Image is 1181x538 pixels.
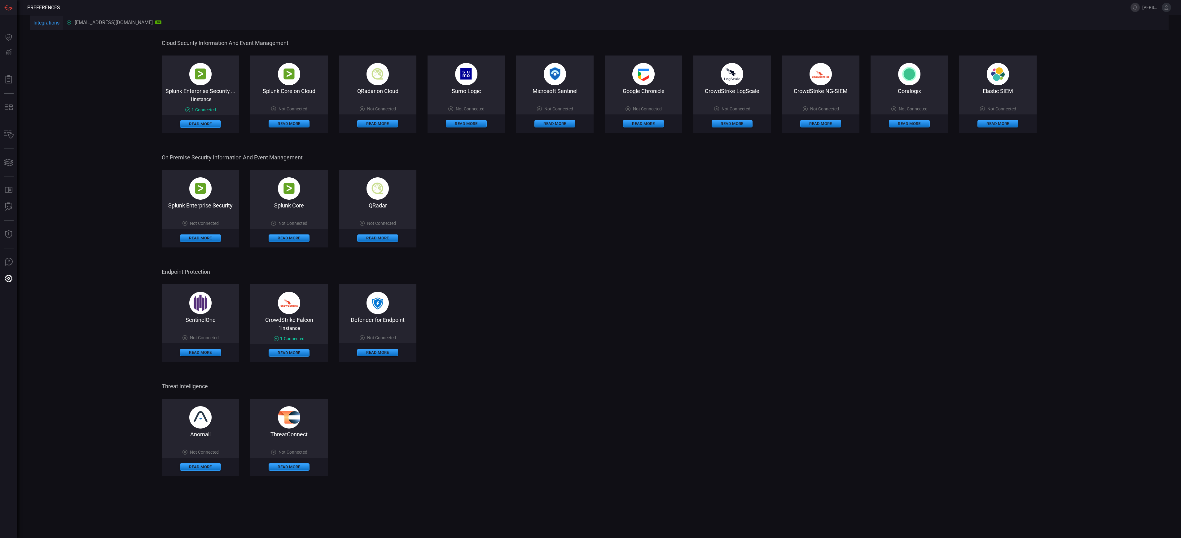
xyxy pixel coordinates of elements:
img: microsoft_sentinel-DmoYopBN.png [544,63,566,85]
button: Read More [446,120,487,127]
button: Cards [1,155,16,170]
div: CrowdStrike NG-SIEM [782,88,859,94]
div: Google Chronicle [605,88,682,94]
div: Splunk Enterprise Security [162,202,239,209]
button: Read More [357,234,398,242]
span: Not Connected [456,106,485,111]
img: +bscTp9dhMAifCPgoeBufu1kJw25MVDKAsrMEYA2Q1YP9BuOQQzFIBsEMBp+XnP4PZAMGeqUvOIsAAAAASUVORK5CYII= [189,292,212,314]
span: Not Connected [190,221,219,226]
span: Connected [195,107,216,112]
span: Not Connected [279,106,307,111]
span: Connected [284,336,305,341]
button: Read More [269,234,310,242]
span: [PERSON_NAME].[PERSON_NAME] [1142,5,1159,10]
img: google_chronicle-BEvpeoLq.png [632,63,655,85]
button: Read More [180,463,221,471]
button: Inventory [1,127,16,142]
button: Read More [800,120,841,127]
div: [EMAIL_ADDRESS][DOMAIN_NAME] [67,20,161,25]
span: Not Connected [544,106,573,111]
div: Coralogix [871,88,948,94]
button: Read More [977,120,1018,127]
button: Rule Catalog [1,183,16,198]
img: splunk-B-AX9-PE.png [278,63,300,85]
span: Threat Intelligence [162,383,1035,389]
span: 1 instance [279,325,300,331]
div: 1 [274,336,305,341]
button: Read More [357,120,398,127]
span: Not Connected [190,450,219,455]
img: svg%3e [898,63,920,85]
div: CrowdStrike Falcon [250,317,328,323]
button: Read More [534,120,575,127]
img: crowdstrike_falcon-DF2rzYKc.png [278,292,300,314]
button: Read More [269,349,310,357]
button: Read More [269,463,310,471]
button: [EMAIL_ADDRESS][DOMAIN_NAME]SP [63,15,165,30]
button: Reports [1,72,16,87]
img: crowdstrike_logscale-Dv7WlQ1M.png [721,63,743,85]
button: Ask Us A Question [1,255,16,269]
img: splunk-B-AX9-PE.png [278,177,300,200]
img: pXQhae7TEMwAAAABJRU5ErkJggg== [189,406,212,429]
div: ThreatConnect [250,431,328,438]
span: Preferences [27,5,60,11]
img: splunk-B-AX9-PE.png [189,177,212,200]
div: QRadar [339,202,416,209]
span: On Premise Security Information and Event Management [162,154,1035,161]
span: Not Connected [810,106,839,111]
button: Read More [180,349,221,356]
button: Threat Intelligence [1,227,16,242]
div: 1 [185,107,216,112]
span: Not Connected [722,106,750,111]
span: Cloud Security Information and Event Management [162,40,1035,46]
button: Read More [623,120,664,127]
button: MITRE - Detection Posture [1,100,16,115]
button: Read More [180,120,221,128]
img: qradar_on_cloud-CqUPbAk2.png [367,63,389,85]
div: Sumo Logic [428,88,505,94]
div: Splunk Enterprise Security on Cloud [162,88,239,94]
button: Integrations [30,16,63,31]
div: Defender for Endpoint [339,317,416,323]
img: sumo_logic-BhVDPgcO.png [455,63,477,85]
span: Not Connected [279,450,307,455]
div: Elastic SIEM [959,88,1037,94]
span: Not Connected [899,106,928,111]
img: threat_connect-BEdxy96I.svg [278,406,300,429]
span: Not Connected [190,335,219,340]
span: Not Connected [367,221,396,226]
img: microsoft_defender-D-kA0Dc-.png [367,292,389,314]
span: Not Connected [279,221,307,226]
img: splunk-B-AX9-PE.png [189,63,212,85]
img: crowdstrike_falcon-DF2rzYKc.png [810,63,832,85]
button: Read More [712,120,753,127]
button: Read More [180,234,221,242]
img: svg+xml,%3c [987,63,1009,85]
div: Anomali [162,431,239,438]
button: Detections [1,45,16,60]
img: qradar_on_cloud-CqUPbAk2.png [367,177,389,200]
button: Read More [357,349,398,356]
div: QRadar on Cloud [339,88,416,94]
span: 1 instance [190,96,211,102]
span: Not Connected [987,106,1016,111]
div: CrowdStrike LogScale [693,88,771,94]
button: Dashboard [1,30,16,45]
button: Read More [889,120,930,127]
div: SentinelOne [162,317,239,323]
span: Endpoint Protection [162,269,1035,275]
div: Microsoft Sentinel [516,88,594,94]
button: Preferences [1,271,16,286]
div: SP [155,20,161,24]
span: Not Connected [633,106,662,111]
button: Read More [269,120,310,127]
span: Not Connected [367,335,396,340]
div: Splunk Core on Cloud [250,88,328,94]
div: Splunk Core [250,202,328,209]
span: Not Connected [367,106,396,111]
button: ALERT ANALYSIS [1,199,16,214]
